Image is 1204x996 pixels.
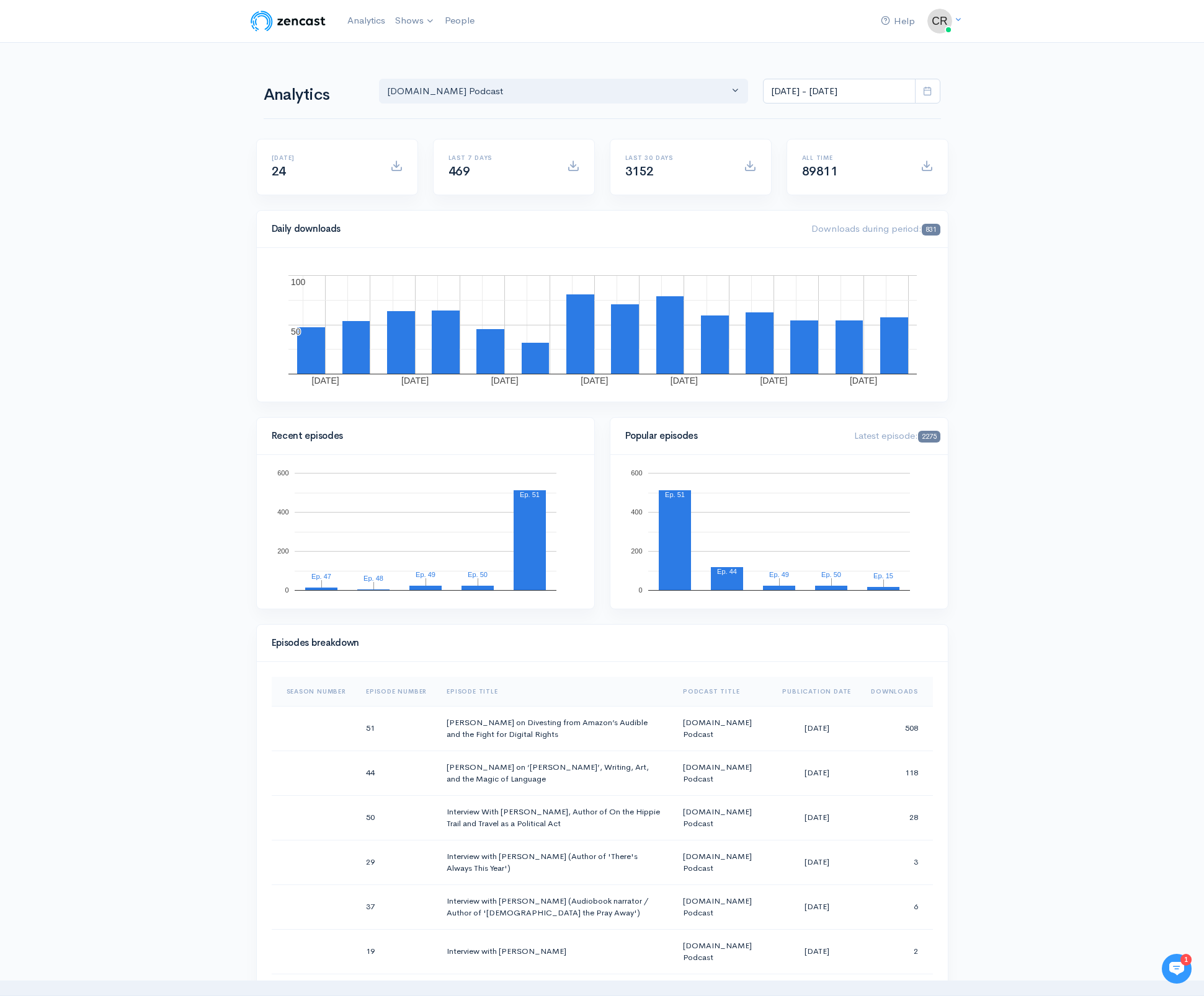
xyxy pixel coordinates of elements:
[665,491,685,498] text: Ep. 51
[437,884,673,929] td: Interview with [PERSON_NAME] (Audiobook narrator / Author of '[DEMOGRAPHIC_DATA] the Pray Away')
[717,568,737,575] text: Ep. 44
[802,164,838,179] span: 89811
[772,929,861,974] td: [DATE]
[356,884,437,929] td: 37
[772,884,861,929] td: [DATE]
[625,164,654,179] span: 3152
[249,9,328,33] img: ZenCast Logo
[918,431,940,443] span: 2275
[448,164,470,179] span: 469
[379,79,749,104] button: Libro.fm Podcast
[673,706,773,751] td: [DOMAIN_NAME] Podcast
[356,706,437,751] td: 51
[342,7,390,34] a: Analytics
[36,233,221,258] input: Search articles
[802,154,906,161] h6: All time
[311,573,331,580] text: Ep. 47
[437,751,673,795] td: [PERSON_NAME] on ‘[PERSON_NAME]’, Writing, Art, and the Magic of Language
[625,154,729,161] h6: Last 30 days
[401,376,429,386] text: [DATE]
[440,7,479,34] a: People
[772,751,861,795] td: [DATE]
[760,376,787,386] text: [DATE]
[673,884,773,929] td: [DOMAIN_NAME] Podcast
[437,840,673,884] td: Interview with [PERSON_NAME] (Author of 'There's Always This Year')
[673,795,773,840] td: [DOMAIN_NAME] Podcast
[861,706,932,751] td: 508
[19,82,230,142] h2: Just let us know if you need anything and we'll be happy to help! 🙂
[272,431,572,441] h4: Recent episodes
[873,572,893,580] text: Ep. 15
[272,164,286,179] span: 24
[277,547,288,555] text: 200
[520,491,540,498] text: Ep. 51
[854,430,940,441] span: Latest episode:
[277,508,288,516] text: 400
[861,677,932,707] th: Sort column
[356,751,437,795] td: 44
[849,376,876,386] text: [DATE]
[631,508,642,516] text: 400
[670,376,697,386] text: [DATE]
[673,677,773,707] th: Sort column
[272,470,579,594] svg: A chart.
[581,376,608,386] text: [DATE]
[80,172,149,182] span: New conversation
[861,795,932,840] td: 28
[416,571,435,578] text: Ep. 49
[811,223,940,234] span: Downloads during period:
[356,795,437,840] td: 50
[625,431,840,441] h4: Popular episodes
[311,376,339,386] text: [DATE]
[291,277,306,287] text: 100
[625,470,933,594] svg: A chart.
[468,571,488,578] text: Ep. 50
[437,929,673,974] td: Interview with [PERSON_NAME]
[631,469,642,477] text: 600
[390,7,440,35] a: Shows
[763,79,916,104] input: analytics date range selector
[769,571,789,578] text: Ep. 49
[673,840,773,884] td: [DOMAIN_NAME] Podcast
[876,8,920,35] a: Help
[861,840,932,884] td: 3
[272,154,375,161] h6: [DATE]
[673,751,773,795] td: [DOMAIN_NAME] Podcast
[363,575,383,582] text: Ep. 48
[291,327,301,337] text: 50
[772,795,861,840] td: [DATE]
[861,884,932,929] td: 6
[272,263,933,387] svg: A chart.
[673,929,773,974] td: [DOMAIN_NAME] Podcast
[448,154,552,161] h6: Last 7 days
[264,86,364,104] h1: Analytics
[861,751,932,795] td: 118
[272,224,797,234] h4: Daily downloads
[491,376,518,386] text: [DATE]
[437,677,673,707] th: Sort column
[356,677,437,707] th: Sort column
[631,547,642,555] text: 200
[638,586,642,594] text: 0
[272,638,925,648] h4: Episodes breakdown
[861,929,932,974] td: 2
[821,571,841,578] text: Ep. 50
[285,586,288,594] text: 0
[922,224,940,236] span: 831
[927,9,952,33] img: ...
[19,60,230,80] h1: Hi 👋
[19,164,229,189] button: New conversation
[356,840,437,884] td: 29
[1162,954,1192,984] iframe: gist-messenger-bubble-iframe
[772,706,861,751] td: [DATE]
[277,469,288,477] text: 600
[356,929,437,974] td: 19
[272,677,356,707] th: Sort column
[772,840,861,884] td: [DATE]
[17,213,231,227] p: Find an answer quickly
[772,677,861,707] th: Sort column
[437,706,673,751] td: [PERSON_NAME] on Divesting from Amazon’s Audible and the Fight for Digital Rights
